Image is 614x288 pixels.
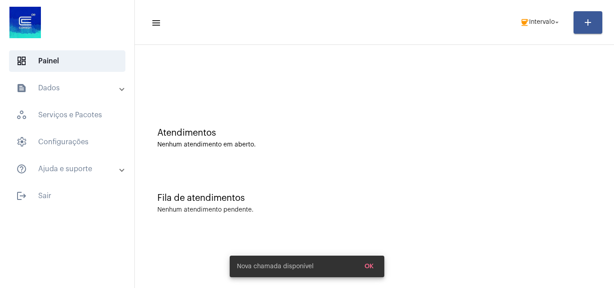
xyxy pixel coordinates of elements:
button: OK [357,258,381,275]
span: Intervalo [529,19,555,26]
div: Nenhum atendimento em aberto. [157,142,592,148]
div: Fila de atendimentos [157,193,592,203]
mat-icon: arrow_drop_down [553,18,561,27]
button: Intervalo [515,13,566,31]
span: Serviços e Pacotes [9,104,125,126]
mat-expansion-panel-header: sidenav iconDados [5,77,134,99]
span: Nova chamada disponível [237,262,314,271]
span: Painel [9,50,125,72]
span: Sair [9,185,125,207]
img: d4669ae0-8c07-2337-4f67-34b0df7f5ae4.jpeg [7,4,43,40]
span: Configurações [9,131,125,153]
mat-icon: sidenav icon [16,164,27,174]
mat-icon: coffee [520,18,529,27]
mat-expansion-panel-header: sidenav iconAjuda e suporte [5,158,134,180]
mat-icon: sidenav icon [151,18,160,28]
div: Nenhum atendimento pendente. [157,207,254,213]
span: sidenav icon [16,110,27,120]
mat-icon: sidenav icon [16,191,27,201]
mat-icon: add [583,17,593,28]
mat-icon: sidenav icon [16,83,27,93]
span: sidenav icon [16,137,27,147]
mat-panel-title: Dados [16,83,120,93]
span: sidenav icon [16,56,27,66]
mat-panel-title: Ajuda e suporte [16,164,120,174]
div: Atendimentos [157,128,592,138]
span: OK [365,263,374,270]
